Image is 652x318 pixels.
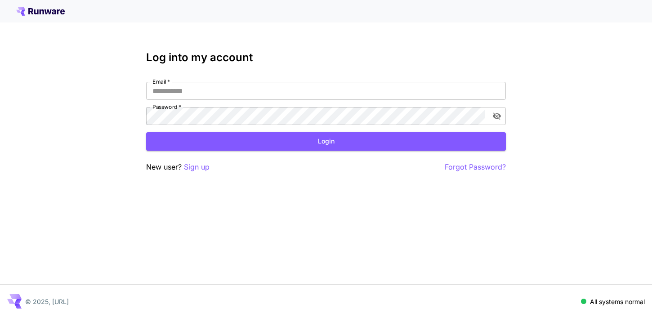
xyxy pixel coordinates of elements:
[184,161,210,173] button: Sign up
[146,51,506,64] h3: Log into my account
[152,78,170,85] label: Email
[25,297,69,306] p: © 2025, [URL]
[146,161,210,173] p: New user?
[590,297,645,306] p: All systems normal
[146,132,506,151] button: Login
[489,108,505,124] button: toggle password visibility
[445,161,506,173] button: Forgot Password?
[152,103,181,111] label: Password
